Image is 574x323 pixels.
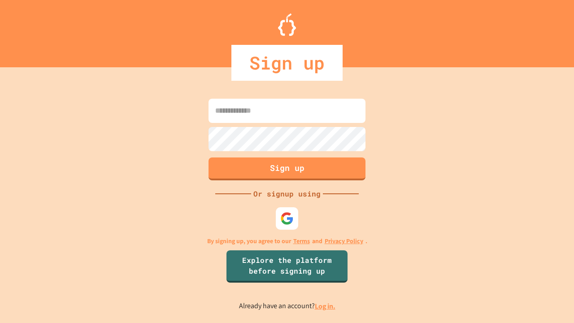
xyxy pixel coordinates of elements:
[280,212,294,225] img: google-icon.svg
[251,188,323,199] div: Or signup using
[231,45,343,81] div: Sign up
[278,13,296,36] img: Logo.svg
[325,236,363,246] a: Privacy Policy
[226,250,348,283] a: Explore the platform before signing up
[239,301,335,312] p: Already have an account?
[209,157,365,180] button: Sign up
[207,236,367,246] p: By signing up, you agree to our and .
[293,236,310,246] a: Terms
[315,301,335,311] a: Log in.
